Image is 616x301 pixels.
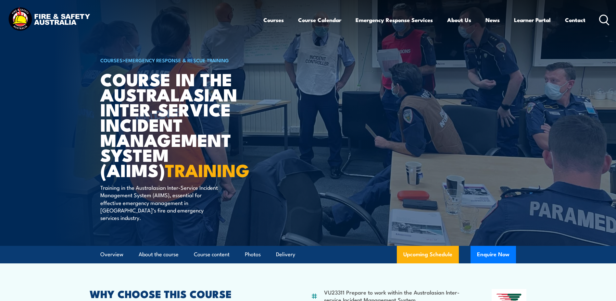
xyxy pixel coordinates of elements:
[565,11,585,29] a: Contact
[397,246,459,263] a: Upcoming Schedule
[100,56,122,64] a: COURSES
[485,11,500,29] a: News
[356,11,433,29] a: Emergency Response Services
[100,184,219,222] p: Training in the Australasian Inter-Service Incident Management System (AIIMS), essential for effe...
[194,246,230,263] a: Course content
[245,246,261,263] a: Photos
[471,246,516,263] button: Enquire Now
[298,11,341,29] a: Course Calendar
[100,71,261,177] h1: Course in the Australasian Inter-service Incident Management System (AIIMS)
[263,11,284,29] a: Courses
[165,156,249,183] strong: TRAINING
[100,246,123,263] a: Overview
[139,246,179,263] a: About the course
[90,289,279,298] h2: WHY CHOOSE THIS COURSE
[276,246,295,263] a: Delivery
[514,11,551,29] a: Learner Portal
[125,56,229,64] a: Emergency Response & Rescue Training
[100,56,261,64] h6: >
[447,11,471,29] a: About Us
